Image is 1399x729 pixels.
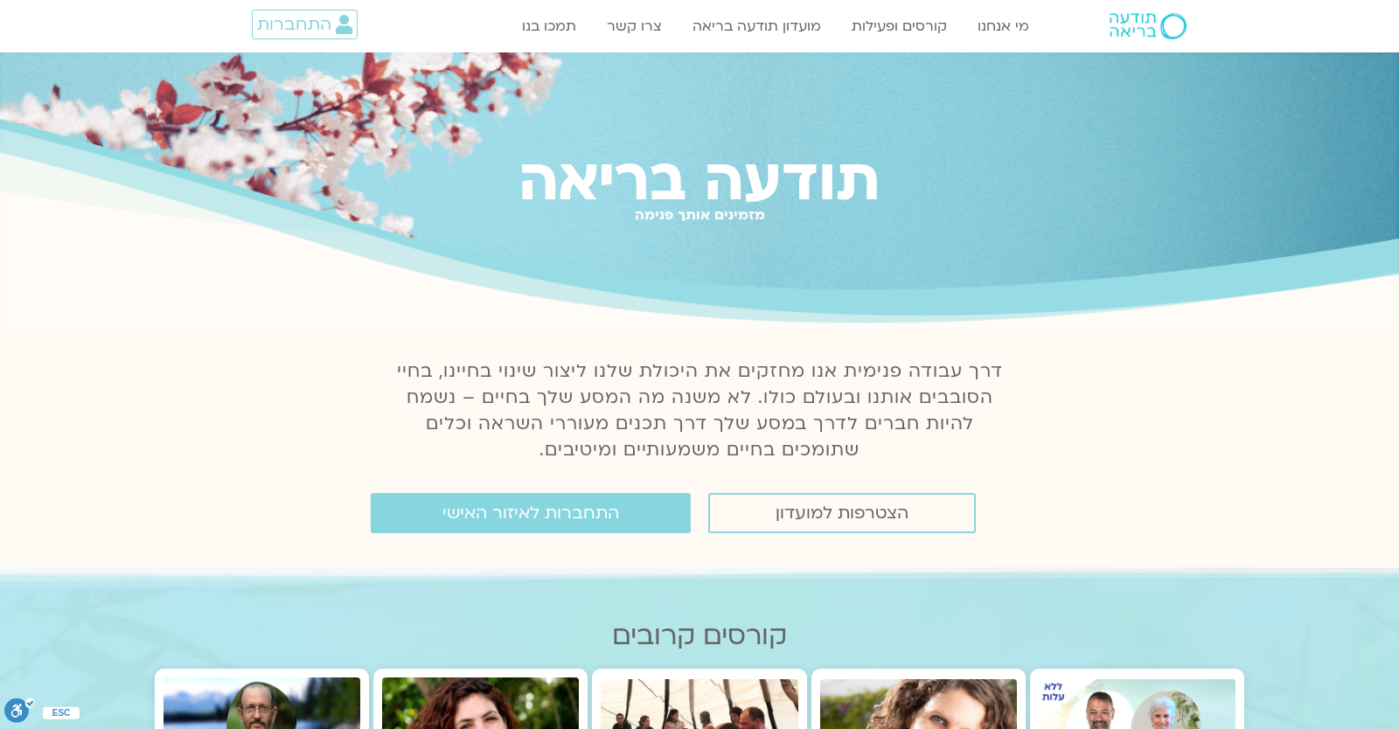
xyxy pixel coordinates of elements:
[843,10,956,43] a: קורסים ופעילות
[1110,13,1187,39] img: תודעה בריאה
[776,503,908,523] span: הצטרפות למועדון
[371,493,691,533] a: התחברות לאיזור האישי
[257,15,331,34] span: התחברות
[386,358,1013,463] p: דרך עבודה פנימית אנו מחזקים את היכולת שלנו ליצור שינוי בחיינו, בחיי הסובבים אותנו ובעולם כולו. לא...
[708,493,976,533] a: הצטרפות למועדון
[155,621,1244,651] h2: קורסים קרובים
[442,503,619,523] span: התחברות לאיזור האישי
[252,10,358,39] a: התחברות
[513,10,585,43] a: תמכו בנו
[684,10,830,43] a: מועדון תודעה בריאה
[969,10,1038,43] a: מי אנחנו
[598,10,671,43] a: צרו קשר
